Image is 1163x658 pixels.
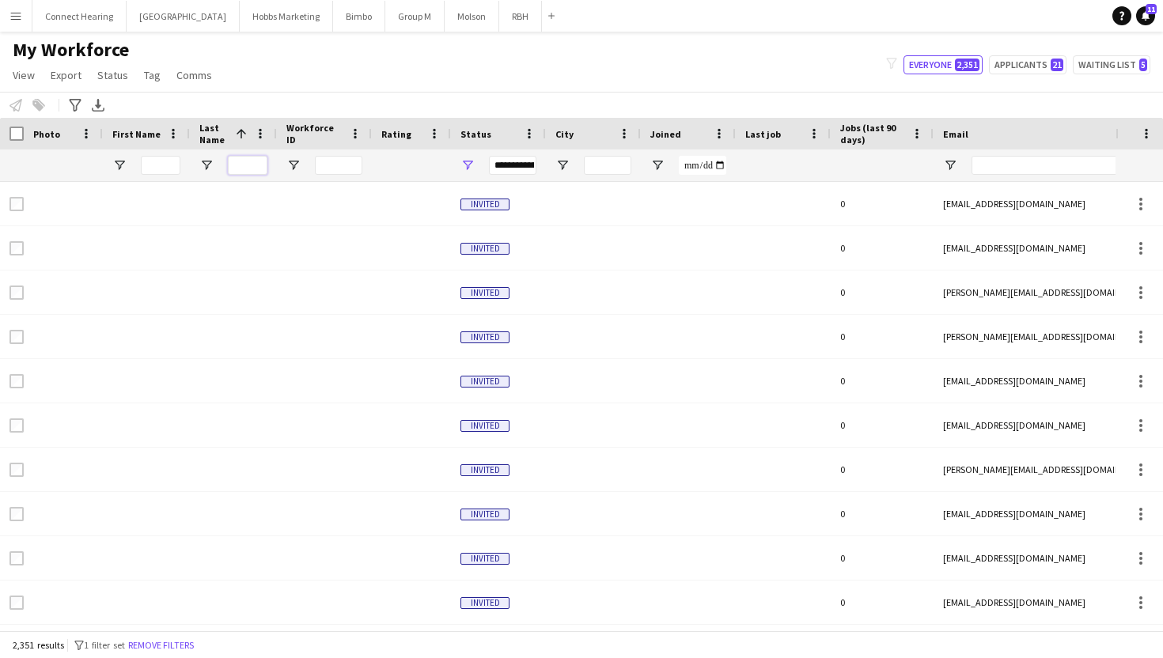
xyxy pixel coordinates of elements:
input: Row Selection is disabled for this row (unchecked) [9,374,24,388]
a: Export [44,65,88,85]
div: 0 [831,270,934,314]
input: Row Selection is disabled for this row (unchecked) [9,551,24,565]
span: Invited [460,420,510,432]
span: Invited [460,287,510,299]
button: Molson [445,1,499,32]
span: Last Name [199,122,229,146]
span: 1 filter set [84,639,125,651]
span: Invited [460,243,510,255]
button: Bimbo [333,1,385,32]
span: Invited [460,376,510,388]
input: Row Selection is disabled for this row (unchecked) [9,418,24,433]
span: Rating [381,128,411,140]
span: Jobs (last 90 days) [840,122,905,146]
button: Open Filter Menu [199,158,214,172]
button: Open Filter Menu [286,158,301,172]
button: Hobbs Marketing [240,1,333,32]
input: Row Selection is disabled for this row (unchecked) [9,241,24,255]
button: Open Filter Menu [460,158,475,172]
span: Invited [460,199,510,210]
span: City [555,128,574,140]
input: Workforce ID Filter Input [315,156,362,175]
input: Row Selection is disabled for this row (unchecked) [9,596,24,610]
span: My Workforce [13,38,129,62]
span: Workforce ID [286,122,343,146]
input: Row Selection is disabled for this row (unchecked) [9,330,24,344]
span: Status [97,68,128,82]
span: Last job [745,128,781,140]
div: 0 [831,492,934,535]
div: 0 [831,403,934,447]
span: Invited [460,597,510,609]
span: Invited [460,553,510,565]
span: 2,351 [955,59,979,71]
a: Tag [138,65,167,85]
input: Row Selection is disabled for this row (unchecked) [9,286,24,300]
div: 0 [831,226,934,270]
button: RBH [499,1,542,32]
a: Status [91,65,134,85]
button: Open Filter Menu [650,158,665,172]
button: Open Filter Menu [555,158,570,172]
a: 11 [1136,6,1155,25]
span: View [13,68,35,82]
span: Invited [460,464,510,476]
button: Remove filters [125,637,197,654]
button: Group M [385,1,445,32]
div: 0 [831,448,934,491]
button: Everyone2,351 [904,55,983,74]
app-action-btn: Advanced filters [66,96,85,115]
span: 5 [1139,59,1147,71]
a: Comms [170,65,218,85]
span: 11 [1146,4,1157,14]
div: 0 [831,182,934,225]
input: First Name Filter Input [141,156,180,175]
input: Joined Filter Input [679,156,726,175]
span: Tag [144,68,161,82]
div: 0 [831,315,934,358]
span: Photo [33,128,60,140]
span: Invited [460,331,510,343]
div: 0 [831,359,934,403]
button: Connect Hearing [32,1,127,32]
div: 0 [831,580,934,624]
span: Status [460,128,491,140]
div: 0 [831,536,934,580]
span: Export [51,68,81,82]
span: Joined [650,128,681,140]
app-action-btn: Export XLSX [89,96,108,115]
button: Applicants21 [989,55,1066,74]
span: 21 [1051,59,1063,71]
input: Row Selection is disabled for this row (unchecked) [9,463,24,477]
button: Open Filter Menu [112,158,127,172]
button: Open Filter Menu [943,158,957,172]
input: Row Selection is disabled for this row (unchecked) [9,507,24,521]
input: City Filter Input [584,156,631,175]
button: Waiting list5 [1073,55,1150,74]
span: First Name [112,128,161,140]
span: Email [943,128,968,140]
button: [GEOGRAPHIC_DATA] [127,1,240,32]
input: Last Name Filter Input [228,156,267,175]
span: Comms [176,68,212,82]
input: Row Selection is disabled for this row (unchecked) [9,197,24,211]
a: View [6,65,41,85]
span: Invited [460,509,510,520]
